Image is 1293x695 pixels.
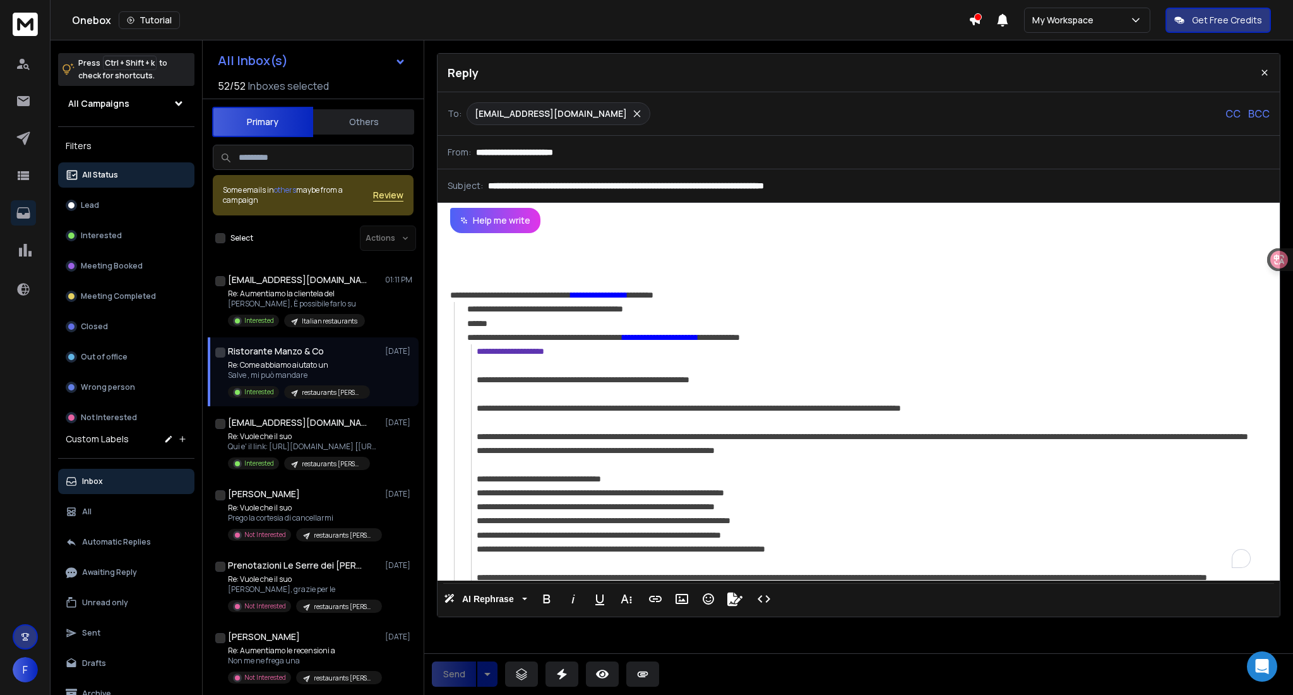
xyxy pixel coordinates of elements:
h3: Filters [58,137,194,155]
p: restaurants [PERSON_NAME] [314,531,374,540]
button: All [58,499,194,524]
h1: Ristorante Manzo & Co [228,345,324,358]
p: Interested [244,459,274,468]
button: All Status [58,162,194,188]
h3: Inboxes selected [248,78,329,94]
button: Others [313,108,414,136]
p: [PERSON_NAME], È possibile farlo su [228,299,365,309]
p: [DATE] [385,632,414,642]
p: Italian restaurants [302,317,357,326]
h3: Custom Labels [66,433,129,445]
p: Awaiting Reply [82,567,137,577]
span: Ctrl + Shift + k [103,56,157,70]
p: Re: Aumentiamo le recensioni a [228,646,379,656]
p: Interested [244,316,274,325]
p: Sent [82,628,100,638]
p: From: [448,146,471,159]
p: Out of office [81,352,128,362]
button: Awaiting Reply [58,560,194,585]
h1: [PERSON_NAME] [228,488,300,500]
p: Closed [81,322,108,332]
button: Meeting Booked [58,253,194,279]
p: Drafts [82,658,106,668]
button: Signature [723,586,747,612]
button: Code View [752,586,776,612]
p: Re: Vuole che il suo [228,574,379,584]
span: 52 / 52 [218,78,246,94]
p: Not Interested [244,673,286,682]
p: Inbox [82,476,103,486]
p: All [82,507,92,517]
button: Unread only [58,590,194,615]
p: Meeting Completed [81,291,156,301]
p: Re: Vuole che il suo [228,432,379,442]
button: All Inbox(s) [208,48,416,73]
p: restaurants [PERSON_NAME] [314,602,374,612]
p: BCC [1248,106,1270,121]
button: Insert Link (Ctrl+K) [643,586,667,612]
p: Get Free Credits [1192,14,1262,27]
p: Wrong person [81,382,135,392]
p: restaurants [PERSON_NAME] [302,388,362,397]
button: AI Rephrase [441,586,530,612]
div: To enrich screen reader interactions, please activate Accessibility in Grammarly extension settings [438,233,1280,581]
h1: [EMAIL_ADDRESS][DOMAIN_NAME] [228,416,367,429]
p: Press to check for shortcuts. [78,57,167,82]
p: 01:11 PM [385,275,414,285]
p: [DATE] [385,346,414,356]
span: Review [373,189,403,202]
button: Emoticons [696,586,720,612]
span: others [274,184,296,195]
p: [PERSON_NAME], grazie per le [228,584,379,595]
p: All Status [82,170,118,180]
p: [EMAIL_ADDRESS][DOMAIN_NAME] [475,107,627,120]
p: Subject: [448,179,483,192]
p: Unread only [82,598,128,608]
button: F [13,657,38,682]
button: Drafts [58,651,194,676]
p: Salve , mi può mandare [228,370,370,380]
p: Prego la cortesia di cancellarmi [228,513,379,523]
p: restaurants [PERSON_NAME] [302,459,362,469]
p: Reply [448,64,479,82]
p: Not Interested [244,530,286,540]
h1: All Inbox(s) [218,54,288,67]
button: Underline (Ctrl+U) [588,586,612,612]
p: [DATE] [385,560,414,571]
button: Insert Image (Ctrl+P) [670,586,694,612]
button: Inbox [58,469,194,494]
button: All Campaigns [58,91,194,116]
button: Automatic Replies [58,529,194,555]
button: Wrong person [58,375,194,400]
div: Open Intercom Messenger [1247,651,1277,682]
button: More Text [614,586,638,612]
button: Lead [58,193,194,218]
p: Re: Come abbiamo aiutato un [228,360,370,370]
button: Tutorial [119,11,180,29]
p: Not Interested [81,413,137,423]
button: Get Free Credits [1165,8,1271,33]
p: Automatic Replies [82,537,151,547]
p: [DATE] [385,489,414,499]
h1: [EMAIL_ADDRESS][DOMAIN_NAME] [228,274,367,286]
p: restaurants [PERSON_NAME] [314,674,374,683]
p: Re: Vuole che il suo [228,503,379,513]
p: Qui e' il link: [URL][DOMAIN_NAME] [[URL][DOMAIN_NAME]] On [228,442,379,452]
button: Sent [58,620,194,646]
p: Interested [244,387,274,397]
button: Out of office [58,344,194,370]
button: Italic (Ctrl+I) [561,586,585,612]
p: Meeting Booked [81,261,143,271]
button: Closed [58,314,194,339]
button: Not Interested [58,405,194,430]
label: Select [230,233,253,243]
h1: Prenotazioni Le Serre dei [PERSON_NAME] [228,559,367,572]
span: AI Rephrase [460,594,516,605]
div: Onebox [72,11,968,29]
p: To: [448,107,462,120]
p: Re: Aumentiamo la clientela del [228,289,365,299]
h1: All Campaigns [68,97,129,110]
h1: [PERSON_NAME] [228,631,300,643]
